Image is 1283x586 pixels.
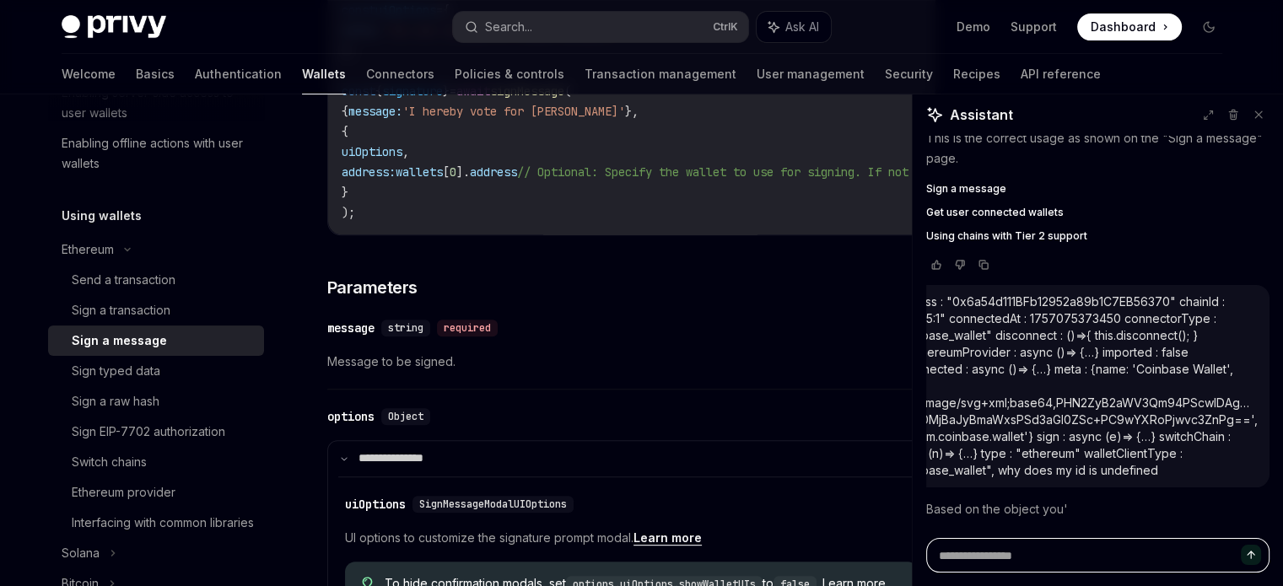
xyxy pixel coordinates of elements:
[72,513,254,533] div: Interfacing with common libraries
[62,15,166,39] img: dark logo
[72,331,167,351] div: Sign a message
[62,206,142,226] h5: Using wallets
[517,164,1185,180] span: // Optional: Specify the wallet to use for signing. If not provided, the first wallet will be used.
[455,54,564,94] a: Policies & controls
[785,19,819,35] span: Ask AI
[136,54,175,94] a: Basics
[72,300,170,320] div: Sign a transaction
[48,447,264,477] a: Switch chains
[342,164,396,180] span: address:
[625,104,639,119] span: },
[342,185,348,200] span: }
[713,20,738,34] span: Ctrl K
[342,144,402,159] span: uiOptions
[950,105,1013,125] span: Assistant
[885,54,933,94] a: Security
[485,17,532,37] div: Search...
[1091,19,1156,35] span: Dashboard
[342,205,355,220] span: );
[48,128,264,179] a: Enabling offline actions with user wallets
[72,391,159,411] div: Sign a raw hash
[926,229,1087,243] span: Using chains with Tier 2 support
[757,12,831,42] button: Ask AI
[62,54,116,94] a: Welcome
[1241,545,1261,565] button: Send message
[926,182,1006,196] span: Sign a message
[443,164,450,180] span: [
[633,530,702,546] a: Learn more
[1021,54,1101,94] a: API reference
[366,54,434,94] a: Connectors
[327,320,375,336] div: message
[456,164,470,180] span: ].
[62,543,100,563] div: Solana
[62,133,254,174] div: Enabling offline actions with user wallets
[48,417,264,447] a: Sign EIP-7702 authorization
[437,320,498,336] div: required
[345,528,918,548] span: UI options to customize the signature prompt modal.
[48,265,264,295] a: Send a transaction
[1195,13,1222,40] button: Toggle dark mode
[892,293,1258,479] div: address : "0x6a54d111BFb12952a89b1C7EB56370" chainId : "eip155:1" connectedAt : 1757075373450 con...
[48,477,264,508] a: Ethereum provider
[957,19,990,35] a: Demo
[48,356,264,386] a: Sign typed data
[757,54,865,94] a: User management
[48,325,264,356] a: Sign a message
[926,206,1064,219] span: Get user connected wallets
[48,386,264,417] a: Sign a raw hash
[342,104,348,119] span: {
[450,164,456,180] span: 0
[396,164,443,180] span: wallets
[48,295,264,325] a: Sign a transaction
[388,410,423,423] span: Object
[327,352,935,372] span: Message to be signed.
[72,482,175,503] div: Ethereum provider
[926,182,1270,196] a: Sign a message
[1011,19,1057,35] a: Support
[195,54,282,94] a: Authentication
[402,144,409,159] span: ,
[72,422,225,442] div: Sign EIP-7702 authorization
[342,124,348,139] span: {
[419,497,567,511] span: SignMessageModalUIOptions
[72,361,160,381] div: Sign typed data
[48,508,264,538] a: Interfacing with common libraries
[72,452,147,472] div: Switch chains
[585,54,736,94] a: Transaction management
[388,321,423,335] span: string
[62,239,114,260] div: Ethereum
[402,104,625,119] span: 'I hereby vote for [PERSON_NAME]'
[345,496,406,513] div: uiOptions
[926,229,1270,243] a: Using chains with Tier 2 support
[327,408,375,425] div: options
[302,54,346,94] a: Wallets
[72,270,175,290] div: Send a transaction
[953,54,1000,94] a: Recipes
[926,128,1270,169] p: This is the correct usage as shown on the "Sign a message" page.
[926,499,1270,519] p: Based on the object you'
[327,276,418,299] span: Parameters
[453,12,748,42] button: Search...CtrlK
[348,104,402,119] span: message:
[1077,13,1182,40] a: Dashboard
[470,164,517,180] span: address
[926,206,1270,219] a: Get user connected wallets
